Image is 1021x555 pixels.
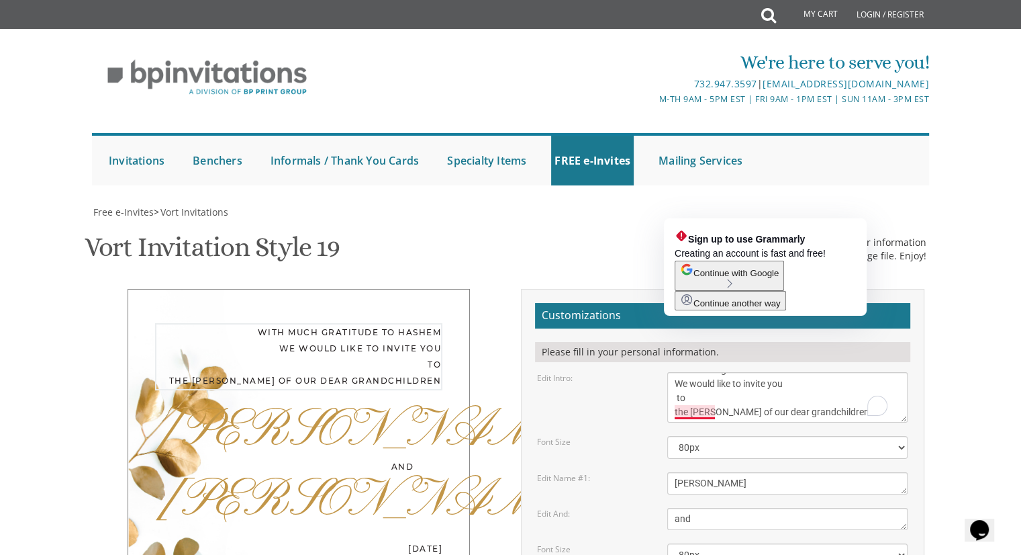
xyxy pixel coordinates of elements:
a: Free e-Invites [92,206,154,218]
label: Font Size [537,436,571,447]
h2: Customizations [535,303,910,329]
textarea: [PERSON_NAME] [667,472,908,495]
div: and [155,459,414,475]
div: [PERSON_NAME] [155,405,442,459]
img: BP Invitation Loft [92,50,322,105]
a: 732.947.3597 [693,77,757,90]
label: Edit And: [537,508,570,519]
div: Please fill in your personal information. [535,342,910,362]
a: Informals / Thank You Cards [267,136,422,185]
a: Vort Invitations [159,206,228,218]
div: M-Th 9am - 5pm EST | Fri 9am - 1pm EST | Sun 11am - 3pm EST [372,92,929,106]
span: > [154,206,228,218]
a: FREE e-Invites [551,136,634,185]
h1: Vort Invitation Style 19 [85,232,340,272]
a: [EMAIL_ADDRESS][DOMAIN_NAME] [763,77,929,90]
div: With much gratitude to Hashem We would like to invite you to the [PERSON_NAME] of our dear grandc... [155,323,442,390]
span: Free e-Invites [93,206,154,218]
label: Font Size [537,544,571,555]
div: We're here to serve you! [372,49,929,76]
textarea: To enrich screen reader interactions, please activate Accessibility in Grammarly extension settings [667,372,908,423]
label: Edit Name #1: [537,472,590,484]
a: Specialty Items [444,136,530,185]
a: Benchers [189,136,246,185]
a: Invitations [105,136,168,185]
label: Edit Intro: [537,372,573,384]
span: Vort Invitations [160,206,228,218]
div: [PERSON_NAME] [155,475,442,529]
textarea: and [667,508,908,530]
a: Mailing Services [655,136,746,185]
a: My Cart [775,1,847,28]
div: | [372,76,929,92]
iframe: chat widget [965,501,1008,542]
